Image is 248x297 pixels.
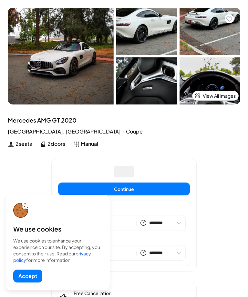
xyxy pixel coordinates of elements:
img: Car Image 4 [180,57,240,104]
label: Start [62,206,186,213]
label: End [62,236,186,243]
img: Car Image 1 [116,8,177,55]
span: 2 seats [15,140,32,148]
span: | [136,219,138,227]
div: We use cookies to enhance your experience on our site. By accepting, you consent to their use. Re... [13,237,102,263]
img: Car Image 3 [116,57,177,104]
span: Free Cancellation [74,290,136,296]
span: View All Images [203,93,236,99]
img: view-all [195,93,200,98]
div: We use cookies [13,224,102,233]
div: Mercedes AMG GT 2020 [8,117,240,123]
img: Car Image 2 [180,8,240,55]
button: Add to favorites [225,14,234,23]
button: View All Images [192,91,239,101]
img: Car [8,8,114,104]
button: Accept [13,270,42,282]
div: [GEOGRAPHIC_DATA], [GEOGRAPHIC_DATA] Coupe [8,128,240,135]
span: 2 doors [47,140,65,148]
img: cookie-icon.svg [13,203,28,218]
span: Manual [81,140,98,148]
button: Continue [58,183,190,195]
span: | [136,249,138,257]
